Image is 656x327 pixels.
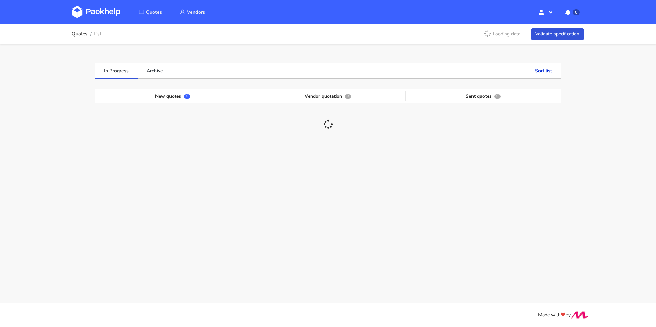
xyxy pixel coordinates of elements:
span: 0 [184,94,190,99]
span: 0 [345,94,351,99]
div: Vendor quotation [250,91,406,101]
span: Vendors [187,9,205,15]
button: ... Sort list [522,63,561,78]
a: Validate specification [531,28,584,40]
div: Sent quotes [406,91,561,101]
span: List [94,31,101,37]
p: Loading data... [481,28,527,40]
span: 0 [494,94,501,99]
button: 0 [560,6,584,18]
a: Archive [138,63,172,78]
a: Vendors [172,6,213,18]
nav: breadcrumb [72,27,101,41]
img: Dashboard [72,6,120,18]
a: Quotes [72,31,87,37]
span: Quotes [146,9,162,15]
a: In Progress [95,63,138,78]
a: Quotes [131,6,170,18]
div: New quotes [95,91,250,101]
span: 0 [573,9,580,15]
img: Move Closer [571,311,588,319]
div: Made with by [63,311,593,319]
